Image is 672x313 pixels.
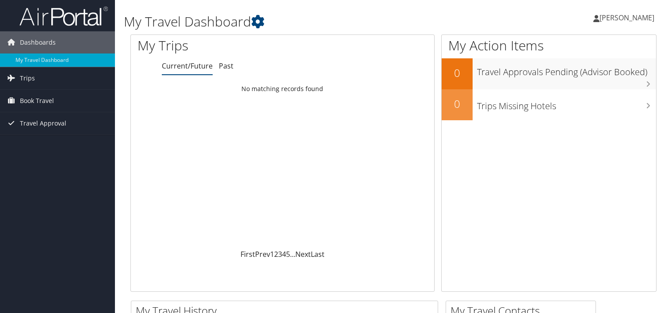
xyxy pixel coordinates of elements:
[282,249,286,259] a: 4
[593,4,663,31] a: [PERSON_NAME]
[290,249,295,259] span: …
[219,61,233,71] a: Past
[442,96,473,111] h2: 0
[241,249,255,259] a: First
[442,89,656,120] a: 0Trips Missing Hotels
[477,61,656,78] h3: Travel Approvals Pending (Advisor Booked)
[162,61,213,71] a: Current/Future
[255,249,270,259] a: Prev
[442,36,656,55] h1: My Action Items
[124,12,483,31] h1: My Travel Dashboard
[477,95,656,112] h3: Trips Missing Hotels
[20,67,35,89] span: Trips
[599,13,654,23] span: [PERSON_NAME]
[20,90,54,112] span: Book Travel
[137,36,301,55] h1: My Trips
[442,65,473,80] h2: 0
[295,249,311,259] a: Next
[270,249,274,259] a: 1
[19,6,108,27] img: airportal-logo.png
[278,249,282,259] a: 3
[442,58,656,89] a: 0Travel Approvals Pending (Advisor Booked)
[311,249,325,259] a: Last
[286,249,290,259] a: 5
[131,81,434,97] td: No matching records found
[274,249,278,259] a: 2
[20,112,66,134] span: Travel Approval
[20,31,56,53] span: Dashboards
